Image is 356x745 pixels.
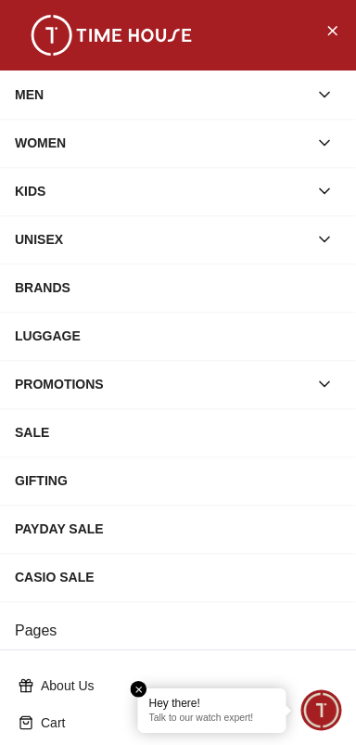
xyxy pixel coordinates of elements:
[149,713,275,726] p: Talk to our watch expert!
[15,512,341,546] div: PAYDAY SALE
[15,174,308,208] div: KIDS
[41,676,330,695] p: About Us
[15,223,308,256] div: UNISEX
[15,560,341,594] div: CASIO SALE
[41,713,330,732] p: Cart
[15,319,341,353] div: LUGGAGE
[131,681,147,698] em: Close tooltip
[301,690,342,731] div: Chat Widget
[15,367,308,401] div: PROMOTIONS
[15,416,341,449] div: SALE
[15,271,341,304] div: BRANDS
[19,15,204,56] img: ...
[317,15,347,45] button: Close Menu
[15,464,341,497] div: GIFTING
[15,78,308,111] div: MEN
[15,126,308,160] div: WOMEN
[149,696,275,711] div: Hey there!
